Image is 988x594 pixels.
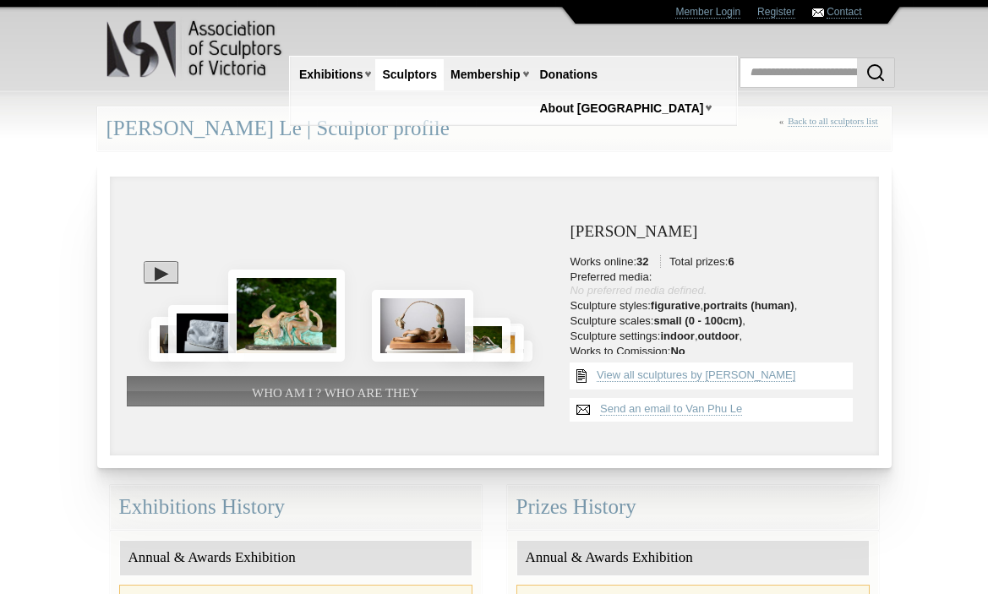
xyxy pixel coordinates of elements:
[533,93,711,124] a: About [GEOGRAPHIC_DATA]
[570,223,861,241] h3: [PERSON_NAME]
[812,8,824,17] img: Contact ASV
[375,59,444,90] a: Sculptors
[675,6,740,19] a: Member Login
[570,330,861,343] li: Sculpture settings: , ,
[570,314,861,328] li: Sculpture scales: ,
[507,485,879,530] div: Prizes History
[698,330,740,342] strong: outdoor
[228,270,345,362] img: Love in the air
[570,284,861,297] div: No preferred media defined.
[670,345,685,357] strong: No
[779,116,882,145] div: «
[597,368,795,382] a: View all sculptures by [PERSON_NAME]
[168,305,244,362] img: Dreaming
[570,362,593,390] img: View all {sculptor_name} sculptures list
[444,318,510,362] img: My Life in My Hands
[372,290,474,362] img: WHO AM I ? WHO ARE THEY
[636,255,648,268] strong: 32
[151,317,205,362] img: Birthgate
[570,398,597,422] img: Send an email to Van Phu Le
[703,299,794,312] strong: portraits (human)
[788,116,877,127] a: Back to all sculptors list
[600,402,742,416] a: Send an email to Van Phu Le
[106,17,286,81] img: logo.png
[97,106,892,151] div: [PERSON_NAME] Le | Sculptor profile
[653,314,742,327] strong: small (0 - 100cm)
[252,386,419,400] span: WHO AM I ? WHO ARE THEY
[149,328,180,362] img: Body and Soul
[444,59,527,90] a: Membership
[570,255,861,269] li: Works online: Total prizes:
[570,345,861,358] li: Works to Comission:
[120,541,472,575] div: Annual & Awards Exhibition
[827,6,861,19] a: Contact
[110,485,482,530] div: Exhibitions History
[757,6,795,19] a: Register
[570,299,861,313] li: Sculpture styles: , ,
[292,59,369,90] a: Exhibitions
[533,59,604,90] a: Donations
[570,270,861,297] li: Preferred media:
[660,330,694,342] strong: indoor
[651,299,701,312] strong: figurative
[517,541,869,575] div: Annual & Awards Exhibition
[728,255,734,268] strong: 6
[865,63,886,83] img: Search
